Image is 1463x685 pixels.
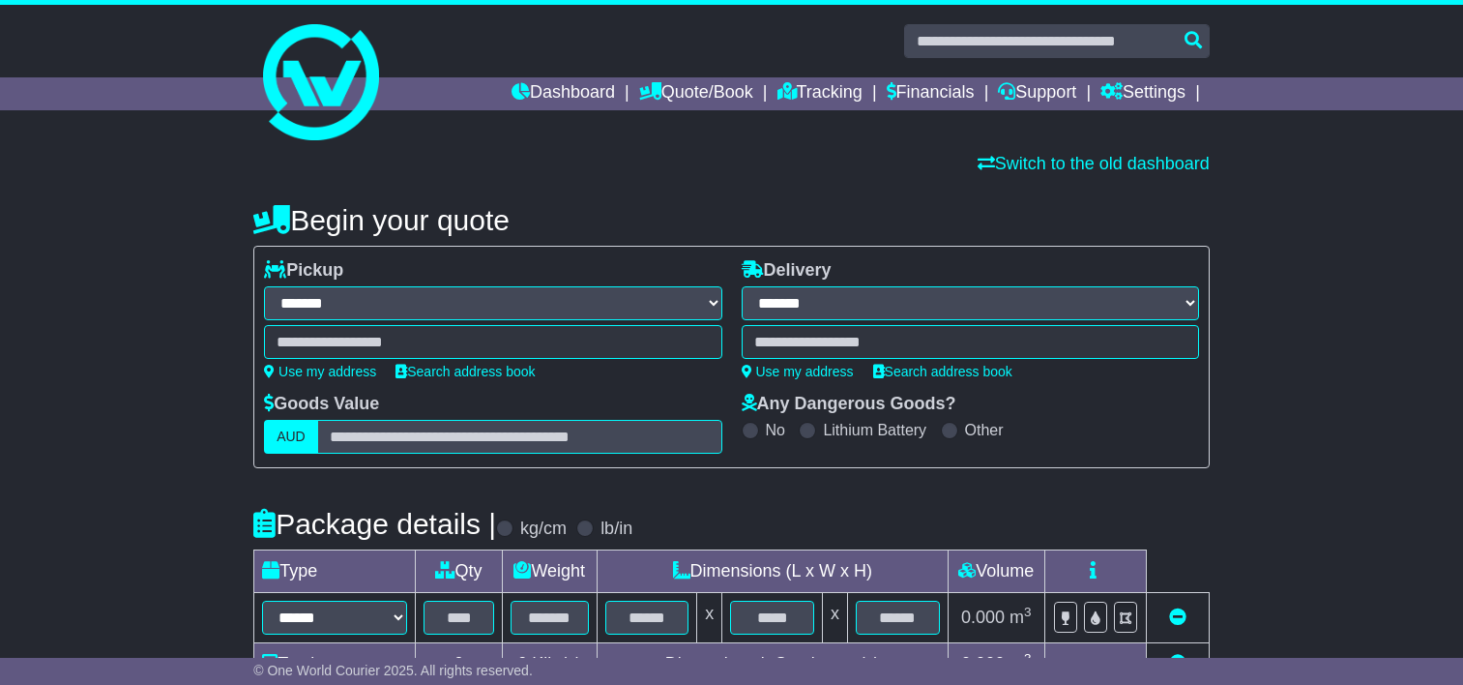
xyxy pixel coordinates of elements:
[873,364,1012,379] a: Search address book
[1009,608,1032,627] span: m
[253,508,496,540] h4: Package details |
[520,519,567,540] label: kg/cm
[517,654,527,673] span: 0
[254,551,416,593] td: Type
[961,654,1005,673] span: 0.000
[253,204,1210,236] h4: Begin your quote
[416,551,503,593] td: Qty
[777,77,863,110] a: Tracking
[395,364,535,379] a: Search address book
[823,593,848,643] td: x
[253,663,533,678] span: © One World Courier 2025. All rights reserved.
[823,421,926,439] label: Lithium Battery
[264,260,343,282] label: Pickup
[965,421,1004,439] label: Other
[742,394,956,415] label: Any Dangerous Goods?
[742,364,854,379] a: Use my address
[998,77,1076,110] a: Support
[697,593,722,643] td: x
[264,420,318,454] label: AUD
[597,551,948,593] td: Dimensions (L x W x H)
[1024,651,1032,666] sup: 3
[1024,605,1032,619] sup: 3
[512,77,615,110] a: Dashboard
[742,260,832,282] label: Delivery
[264,364,376,379] a: Use my address
[264,394,379,415] label: Goods Value
[1169,654,1186,673] a: Add new item
[639,77,753,110] a: Quote/Book
[1009,654,1032,673] span: m
[961,608,1005,627] span: 0.000
[887,77,975,110] a: Financials
[978,154,1210,173] a: Switch to the old dashboard
[502,551,597,593] td: Weight
[600,519,632,540] label: lb/in
[766,421,785,439] label: No
[948,551,1044,593] td: Volume
[1169,608,1186,627] a: Remove this item
[1100,77,1185,110] a: Settings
